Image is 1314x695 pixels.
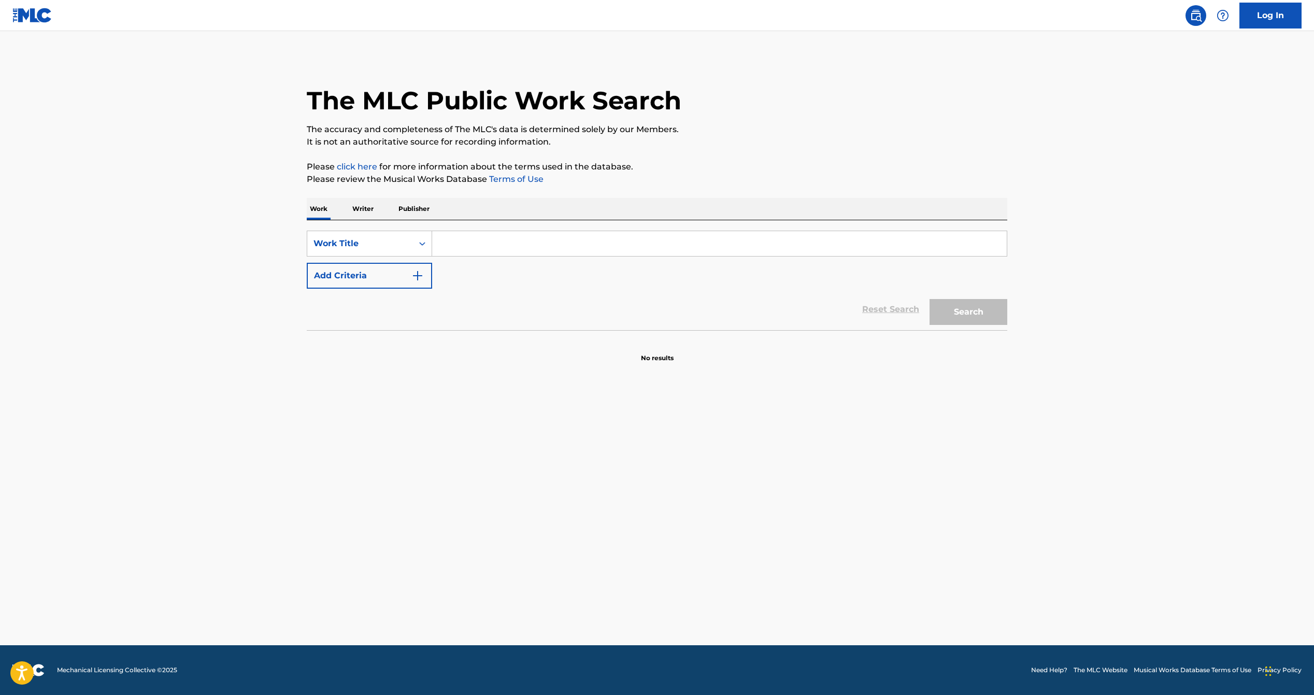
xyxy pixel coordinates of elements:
img: MLC Logo [12,8,52,23]
p: The accuracy and completeness of The MLC's data is determined solely by our Members. [307,123,1007,136]
div: Help [1212,5,1233,26]
p: Writer [349,198,377,220]
p: Please for more information about the terms used in the database. [307,161,1007,173]
a: Privacy Policy [1258,665,1302,675]
a: click here [337,162,377,172]
a: The MLC Website [1074,665,1127,675]
a: Terms of Use [487,174,544,184]
p: It is not an authoritative source for recording information. [307,136,1007,148]
h1: The MLC Public Work Search [307,85,681,116]
img: 9d2ae6d4665cec9f34b9.svg [411,270,424,282]
a: Log In [1239,3,1302,29]
form: Search Form [307,231,1007,330]
iframe: Chat Widget [1262,645,1314,695]
img: logo [12,664,45,676]
p: Please review the Musical Works Database [307,173,1007,186]
p: Work [307,198,331,220]
p: No results [641,341,674,363]
img: help [1217,9,1229,22]
div: Drag [1265,656,1272,687]
span: Mechanical Licensing Collective © 2025 [57,665,177,675]
img: search [1190,9,1202,22]
a: Musical Works Database Terms of Use [1134,665,1251,675]
a: Need Help? [1031,665,1067,675]
a: Public Search [1186,5,1206,26]
p: Publisher [395,198,433,220]
button: Add Criteria [307,263,432,289]
div: Work Title [313,237,407,250]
